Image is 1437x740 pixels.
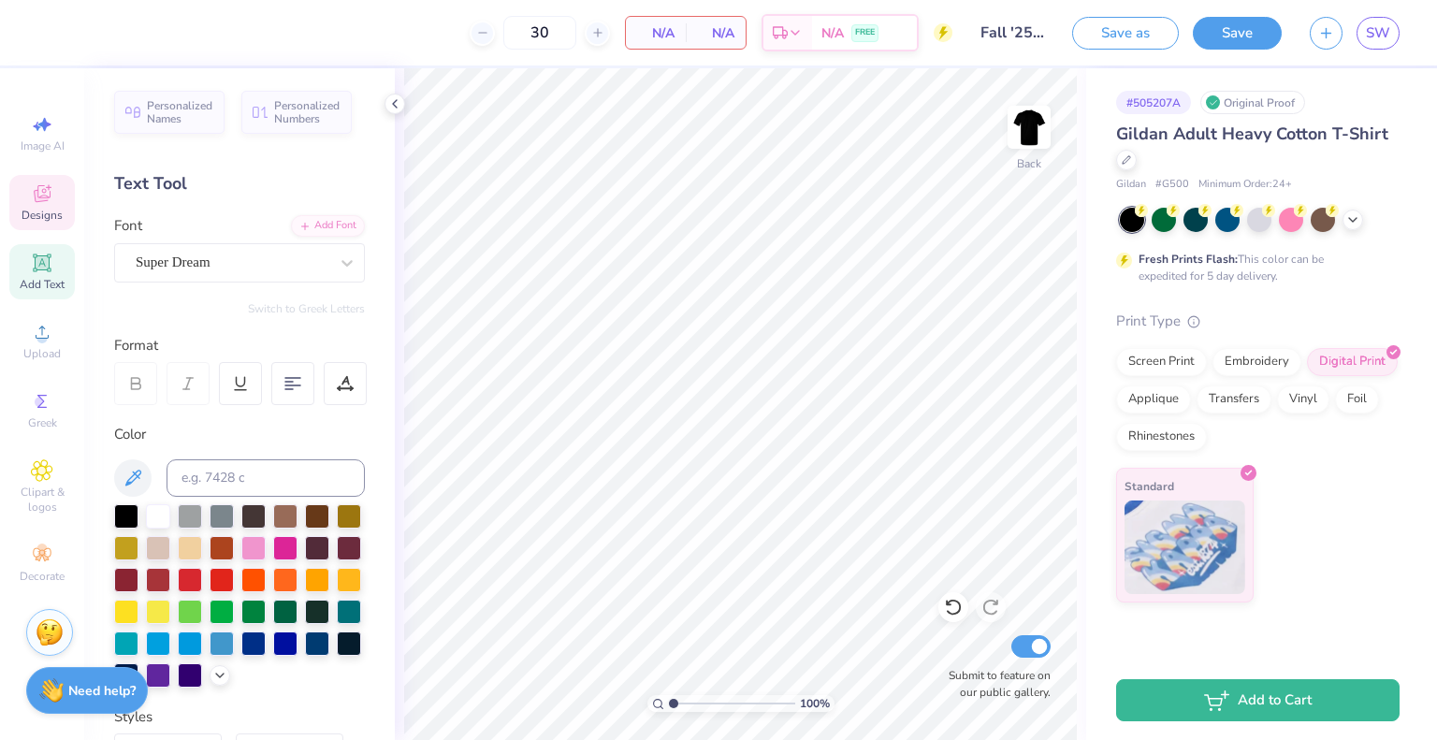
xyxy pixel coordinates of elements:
div: Digital Print [1307,348,1398,376]
span: SW [1366,22,1390,44]
div: Screen Print [1116,348,1207,376]
button: Add to Cart [1116,679,1400,721]
span: Personalized Numbers [274,99,341,125]
span: Upload [23,346,61,361]
div: Color [114,424,365,445]
span: Add Text [20,277,65,292]
div: Styles [114,706,365,728]
div: # 505207A [1116,91,1191,114]
div: This color can be expedited for 5 day delivery. [1139,251,1369,284]
span: Gildan Adult Heavy Cotton T-Shirt [1116,123,1388,145]
button: Save [1193,17,1282,50]
span: Designs [22,208,63,223]
div: Applique [1116,385,1191,414]
div: Add Font [291,215,365,237]
div: Foil [1335,385,1379,414]
span: N/A [637,23,675,43]
div: Vinyl [1277,385,1329,414]
div: Rhinestones [1116,423,1207,451]
span: N/A [821,23,844,43]
a: SW [1357,17,1400,50]
span: FREE [855,26,875,39]
button: Save as [1072,17,1179,50]
div: Text Tool [114,171,365,196]
div: Back [1017,155,1041,172]
div: Original Proof [1200,91,1305,114]
span: N/A [697,23,734,43]
label: Font [114,215,142,237]
span: Clipart & logos [9,485,75,515]
img: Back [1010,109,1048,146]
strong: Fresh Prints Flash: [1139,252,1238,267]
span: Image AI [21,138,65,153]
span: Personalized Names [147,99,213,125]
span: Minimum Order: 24 + [1198,177,1292,193]
span: 100 % [800,695,830,712]
span: Standard [1125,476,1174,496]
span: Decorate [20,569,65,584]
span: Gildan [1116,177,1146,193]
input: – – [503,16,576,50]
div: Transfers [1197,385,1271,414]
button: Switch to Greek Letters [248,301,365,316]
span: Greek [28,415,57,430]
input: Untitled Design [966,14,1058,51]
div: Format [114,335,367,356]
div: Embroidery [1212,348,1301,376]
div: Print Type [1116,311,1400,332]
img: Standard [1125,501,1245,594]
label: Submit to feature on our public gallery. [938,667,1051,701]
input: e.g. 7428 c [167,459,365,497]
strong: Need help? [68,682,136,700]
span: # G500 [1155,177,1189,193]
